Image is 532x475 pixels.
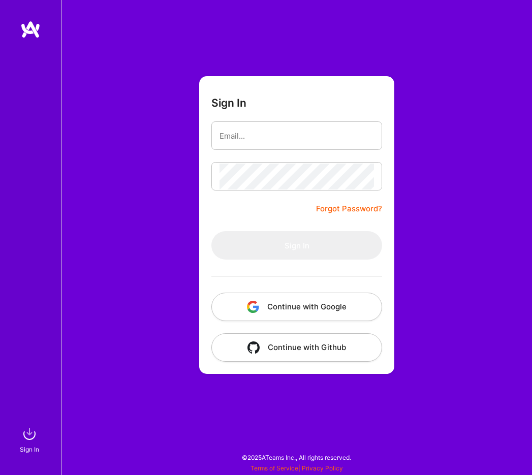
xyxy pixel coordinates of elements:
img: icon [247,301,259,313]
img: logo [20,20,41,39]
button: Continue with Google [211,293,382,321]
button: Continue with Github [211,333,382,362]
a: Forgot Password? [316,203,382,215]
img: icon [247,341,260,354]
div: Sign In [20,444,39,455]
a: Terms of Service [251,464,298,472]
input: Email... [220,123,374,149]
a: sign inSign In [21,424,40,455]
div: © 2025 ATeams Inc., All rights reserved. [61,445,532,470]
a: Privacy Policy [302,464,343,472]
h3: Sign In [211,97,246,109]
span: | [251,464,343,472]
button: Sign In [211,231,382,260]
img: sign in [19,424,40,444]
